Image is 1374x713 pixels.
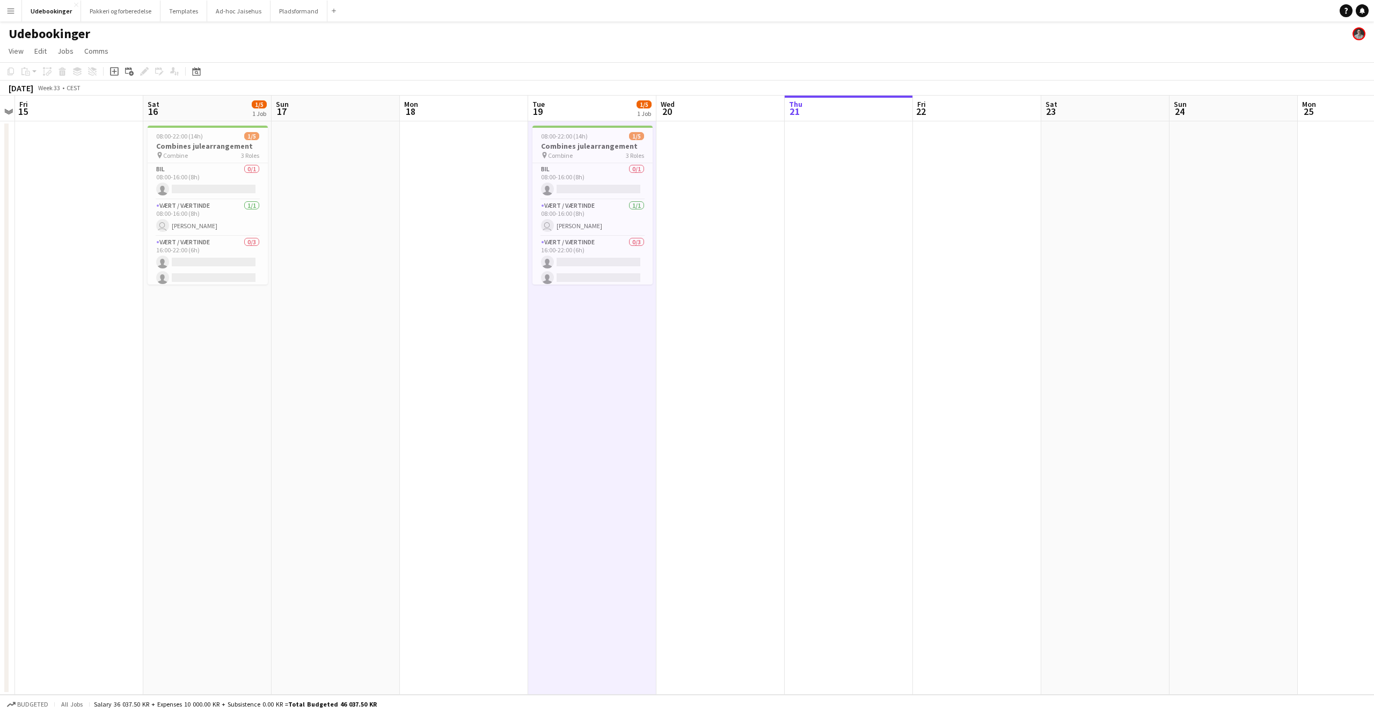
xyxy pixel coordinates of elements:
a: Comms [80,44,113,58]
span: 1/5 [244,132,259,140]
app-job-card: 08:00-22:00 (14h)1/5Combines julearrangement Combine3 RolesBil0/108:00-16:00 (8h) Vært / Værtinde... [148,126,268,285]
span: 15 [18,105,28,118]
span: 21 [787,105,802,118]
span: Combine [548,151,573,159]
div: 1 Job [637,110,651,118]
span: View [9,46,24,56]
span: 1/5 [637,100,652,108]
span: Wed [661,99,675,109]
span: 25 [1300,105,1316,118]
span: 17 [274,105,289,118]
span: 08:00-22:00 (14h) [541,132,588,140]
app-card-role: Vært / Værtinde1/108:00-16:00 (8h) [PERSON_NAME] [532,200,653,236]
app-user-avatar: Nicolai Jepsen [1353,27,1365,40]
span: 18 [403,105,418,118]
span: 19 [531,105,545,118]
span: Combine [163,151,188,159]
span: 22 [916,105,926,118]
span: Sat [148,99,159,109]
span: Sat [1046,99,1057,109]
button: Budgeted [5,699,50,710]
app-card-role: Bil0/108:00-16:00 (8h) [148,163,268,200]
span: 20 [659,105,675,118]
button: Pladsformand [271,1,327,21]
h3: Combines julearrangement [148,141,268,151]
h3: Combines julearrangement [532,141,653,151]
span: 08:00-22:00 (14h) [156,132,203,140]
span: Thu [789,99,802,109]
span: 3 Roles [626,151,644,159]
app-card-role: Bil0/108:00-16:00 (8h) [532,163,653,200]
app-card-role: Vært / Værtinde1/108:00-16:00 (8h) [PERSON_NAME] [148,200,268,236]
span: Fri [917,99,926,109]
span: Sun [276,99,289,109]
span: 23 [1044,105,1057,118]
button: Ad-hoc Jaisehus [207,1,271,21]
span: Jobs [57,46,74,56]
span: Week 33 [35,84,62,92]
span: 3 Roles [241,151,259,159]
span: Mon [1302,99,1316,109]
button: Udebookinger [22,1,81,21]
div: CEST [67,84,81,92]
a: Edit [30,44,51,58]
button: Pakkeri og forberedelse [81,1,160,21]
div: Salary 36 037.50 KR + Expenses 10 000.00 KR + Subsistence 0.00 KR = [94,700,377,708]
app-card-role: Vært / Værtinde0/316:00-22:00 (6h) [532,236,653,304]
a: Jobs [53,44,78,58]
span: All jobs [59,700,85,708]
span: Tue [532,99,545,109]
app-card-role: Vært / Værtinde0/316:00-22:00 (6h) [148,236,268,304]
span: Fri [19,99,28,109]
span: Comms [84,46,108,56]
div: 1 Job [252,110,266,118]
span: 16 [146,105,159,118]
span: Total Budgeted 46 037.50 KR [288,700,377,708]
span: 24 [1172,105,1187,118]
span: Sun [1174,99,1187,109]
span: Edit [34,46,47,56]
span: Budgeted [17,701,48,708]
span: 1/5 [252,100,267,108]
span: Mon [404,99,418,109]
h1: Udebookinger [9,26,90,42]
span: 1/5 [629,132,644,140]
button: Templates [160,1,207,21]
app-job-card: 08:00-22:00 (14h)1/5Combines julearrangement Combine3 RolesBil0/108:00-16:00 (8h) Vært / Værtinde... [532,126,653,285]
a: View [4,44,28,58]
div: [DATE] [9,83,33,93]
